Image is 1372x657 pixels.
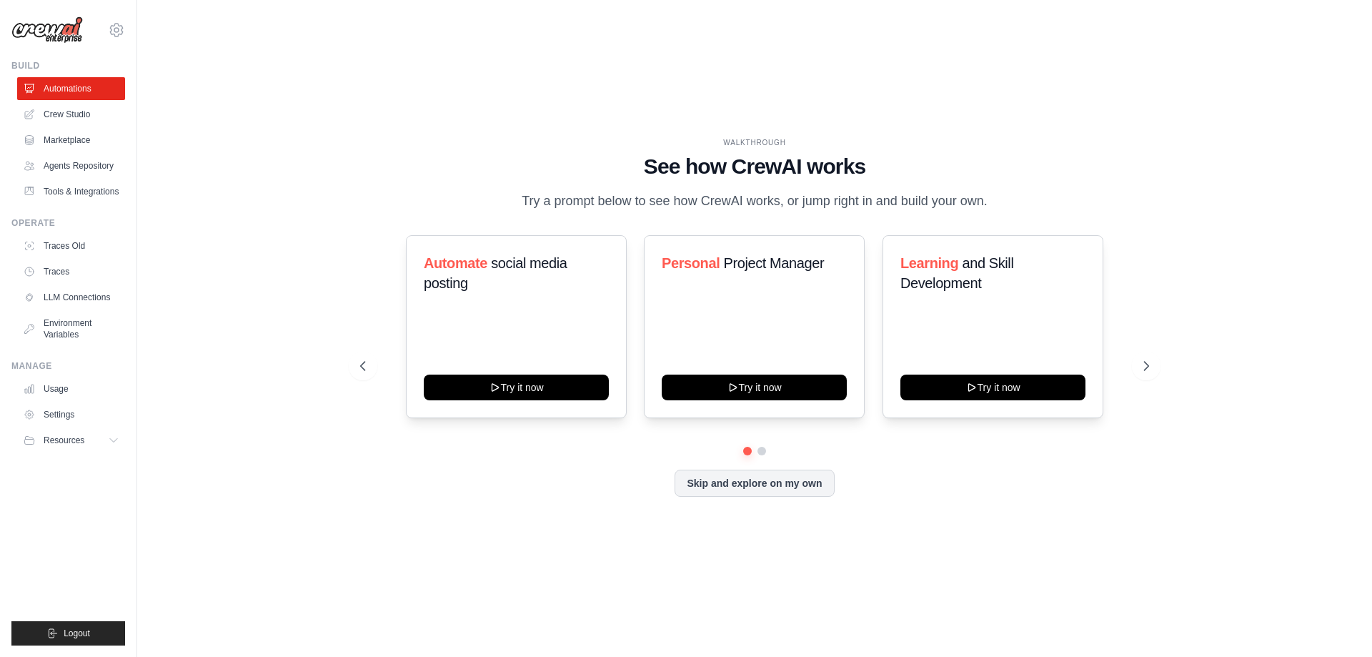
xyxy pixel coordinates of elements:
a: Usage [17,377,125,400]
button: Resources [17,429,125,452]
a: Crew Studio [17,103,125,126]
a: Traces Old [17,234,125,257]
div: Build [11,60,125,71]
a: Environment Variables [17,312,125,346]
a: Automations [17,77,125,100]
a: Marketplace [17,129,125,152]
p: Try a prompt below to see how CrewAI works, or jump right in and build your own. [514,191,995,212]
a: Traces [17,260,125,283]
button: Try it now [662,375,847,400]
span: social media posting [424,255,567,291]
span: Personal [662,255,720,271]
span: Project Manager [724,255,825,271]
span: Logout [64,628,90,639]
button: Try it now [900,375,1085,400]
img: Logo [11,16,83,44]
span: Resources [44,435,84,446]
div: Manage [11,360,125,372]
button: Try it now [424,375,609,400]
div: WALKTHROUGH [360,137,1149,148]
span: and Skill Development [900,255,1013,291]
a: Settings [17,403,125,426]
a: Tools & Integrations [17,180,125,203]
div: Operate [11,217,125,229]
iframe: Chat Widget [1301,588,1372,657]
button: Skip and explore on my own [675,470,834,497]
span: Automate [424,255,487,271]
span: Learning [900,255,958,271]
button: Logout [11,621,125,646]
h1: See how CrewAI works [360,154,1149,179]
a: LLM Connections [17,286,125,309]
a: Agents Repository [17,154,125,177]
